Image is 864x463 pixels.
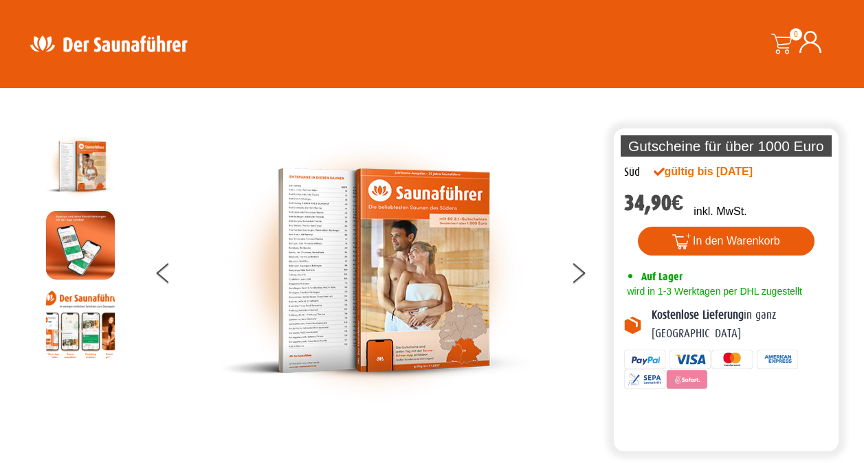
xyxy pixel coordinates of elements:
img: der-saunafuehrer-2025-sued [46,132,115,201]
span: 0 [790,28,802,41]
b: Kostenlose Lieferung [652,308,744,321]
bdi: 34,90 [624,190,684,216]
p: in ganz [GEOGRAPHIC_DATA] [652,306,829,343]
span: € [672,190,684,216]
p: inkl. MwSt. [694,203,746,220]
span: Auf Lager [641,270,683,283]
span: wird in 1-3 Werktagen per DHL zugestellt [624,286,802,297]
p: Gutscheine für über 1000 Euro [621,135,832,157]
img: MOCKUP-iPhone_regional [46,211,115,280]
img: Anleitung7tn [46,290,115,359]
div: Süd [624,163,640,181]
img: der-saunafuehrer-2025-sued [221,132,530,409]
div: gültig bis [DATE] [654,163,783,180]
button: In den Warenkorb [638,227,815,256]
